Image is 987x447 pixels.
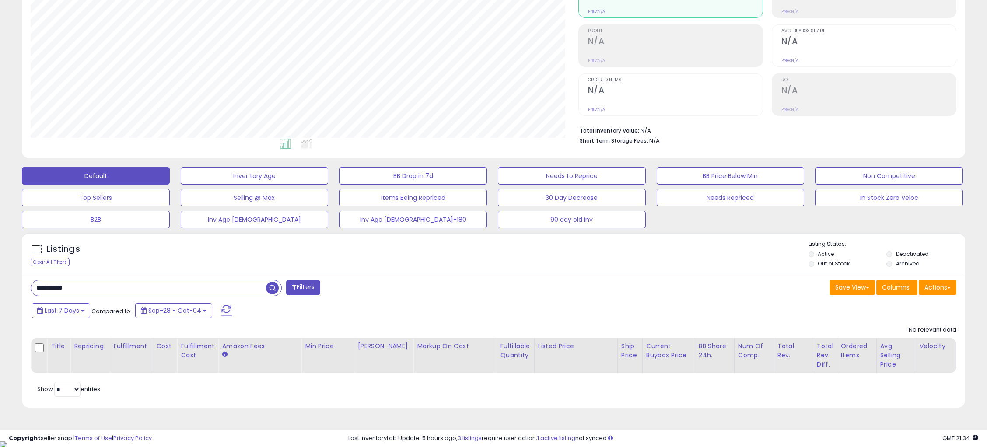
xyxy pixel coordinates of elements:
[781,78,956,83] span: ROI
[339,211,487,228] button: Inv Age [DEMOGRAPHIC_DATA]-180
[45,306,79,315] span: Last 7 Days
[808,240,966,248] p: Listing States:
[588,36,763,48] h2: N/A
[829,280,875,295] button: Save View
[339,167,487,185] button: BB Drop in 7d
[781,107,798,112] small: Prev: N/A
[348,434,978,443] div: Last InventoryLab Update: 5 hours ago, require user action, not synced.
[500,342,530,360] div: Fulfillable Quantity
[580,125,950,135] li: N/A
[181,211,329,228] button: Inv Age [DEMOGRAPHIC_DATA]
[181,167,329,185] button: Inventory Age
[896,250,929,258] label: Deactivated
[588,58,605,63] small: Prev: N/A
[417,342,493,351] div: Markup on Cost
[588,85,763,97] h2: N/A
[339,189,487,206] button: Items Being Repriced
[498,167,646,185] button: Needs to Reprice
[781,36,956,48] h2: N/A
[657,189,805,206] button: Needs Repriced
[113,434,152,442] a: Privacy Policy
[781,85,956,97] h2: N/A
[157,342,174,351] div: Cost
[817,342,833,369] div: Total Rev. Diff.
[22,189,170,206] button: Top Sellers
[181,342,214,360] div: Fulfillment Cost
[22,167,170,185] button: Default
[815,189,963,206] button: In Stock Zero Veloc
[357,342,409,351] div: [PERSON_NAME]
[222,342,297,351] div: Amazon Fees
[9,434,152,443] div: seller snap | |
[621,342,639,360] div: Ship Price
[31,258,70,266] div: Clear All Filters
[113,342,149,351] div: Fulfillment
[286,280,320,295] button: Filters
[222,351,227,359] small: Amazon Fees.
[538,342,614,351] div: Listed Price
[148,306,201,315] span: Sep-28 - Oct-04
[646,342,691,360] div: Current Buybox Price
[588,78,763,83] span: Ordered Items
[738,342,770,360] div: Num of Comp.
[135,303,212,318] button: Sep-28 - Oct-04
[920,342,952,351] div: Velocity
[458,434,482,442] a: 3 listings
[909,326,956,334] div: No relevant data
[46,243,80,255] h5: Listings
[9,434,41,442] strong: Copyright
[781,29,956,34] span: Avg. Buybox Share
[818,260,850,267] label: Out of Stock
[580,137,648,144] b: Short Term Storage Fees:
[781,58,798,63] small: Prev: N/A
[882,283,910,292] span: Columns
[588,29,763,34] span: Profit
[919,280,956,295] button: Actions
[498,211,646,228] button: 90 day old inv
[781,9,798,14] small: Prev: N/A
[498,189,646,206] button: 30 Day Decrease
[896,260,920,267] label: Archived
[75,434,112,442] a: Terms of Use
[588,9,605,14] small: Prev: N/A
[657,167,805,185] button: BB Price Below Min
[699,342,731,360] div: BB Share 24h.
[31,303,90,318] button: Last 7 Days
[305,342,350,351] div: Min Price
[841,342,873,360] div: Ordered Items
[588,107,605,112] small: Prev: N/A
[537,434,575,442] a: 1 active listing
[51,342,66,351] div: Title
[37,385,100,393] span: Show: entries
[91,307,132,315] span: Compared to:
[818,250,834,258] label: Active
[649,136,660,145] span: N/A
[880,342,912,369] div: Avg Selling Price
[181,189,329,206] button: Selling @ Max
[580,127,639,134] b: Total Inventory Value:
[815,167,963,185] button: Non Competitive
[74,342,106,351] div: Repricing
[942,434,978,442] span: 2025-10-12 21:34 GMT
[777,342,809,360] div: Total Rev.
[413,338,497,373] th: The percentage added to the cost of goods (COGS) that forms the calculator for Min & Max prices.
[876,280,917,295] button: Columns
[22,211,170,228] button: B2B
